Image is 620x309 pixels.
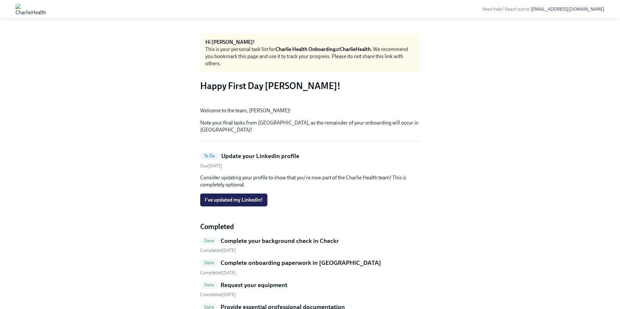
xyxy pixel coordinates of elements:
span: Monday, September 15th 2025, 9:37 pm [200,248,236,253]
span: Sunday, September 14th 2025, 6:59 pm [200,292,236,297]
h5: Complete onboarding paperwork in [GEOGRAPHIC_DATA] [221,259,381,267]
strong: Charlie Health Onboarding [275,46,336,52]
span: Saturday, October 11th 2025, 10:00 am [200,163,222,169]
a: To DoUpdate your Linkedin profileDue[DATE] [200,152,420,169]
strong: Hi [PERSON_NAME]! [205,39,255,45]
p: Welcome to the team, [PERSON_NAME]! [200,107,420,114]
span: Need help? Reach out to [482,6,604,12]
h5: Request your equipment [221,281,287,289]
span: Sunday, September 14th 2025, 6:59 pm [200,270,236,275]
span: To Do [200,154,219,158]
div: This is your personal task list for at . We recommend you bookmark this page and use it to track ... [205,46,415,67]
span: Done [200,283,218,287]
a: DoneComplete your background check in Checkr Completed[DATE] [200,237,420,254]
h4: Completed [200,222,420,232]
a: DoneRequest your equipment Completed[DATE] [200,281,420,298]
button: I've updated my Linkedin! [200,194,267,206]
h5: Update your Linkedin profile [221,152,299,160]
a: DoneComplete onboarding paperwork in [GEOGRAPHIC_DATA] Completed[DATE] [200,259,420,276]
h5: Complete your background check in Checkr [221,237,339,245]
img: CharlieHealth [15,4,46,14]
p: Note your final tasks from [GEOGRAPHIC_DATA], as the remainder of your onboarding will occur in [... [200,119,420,134]
p: Consider updating your profile to show that you're now part of the Charlie Health team! This is c... [200,174,420,188]
span: Done [200,238,218,243]
span: Done [200,260,218,265]
span: I've updated my Linkedin! [205,197,263,203]
a: [EMAIL_ADDRESS][DOMAIN_NAME] [531,6,604,12]
h3: Happy First Day [PERSON_NAME]! [200,80,420,92]
strong: CharlieHealth [340,46,371,52]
